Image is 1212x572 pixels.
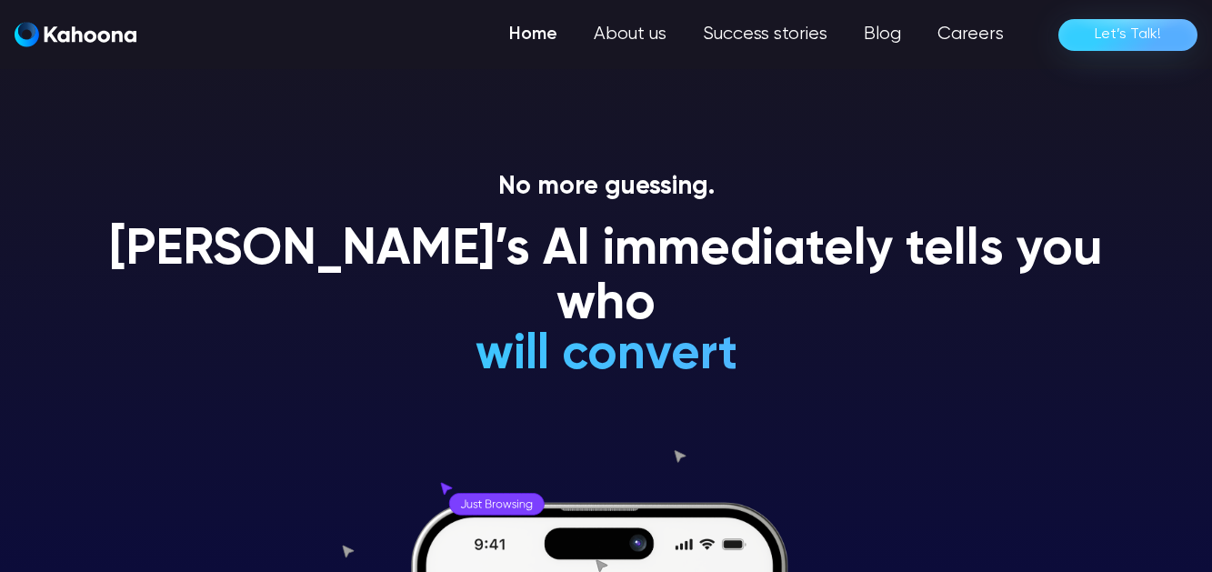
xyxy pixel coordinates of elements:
[846,16,919,53] a: Blog
[15,22,136,48] a: home
[461,499,532,510] g: Just Browsing
[15,22,136,47] img: Kahoona logo white
[685,16,846,53] a: Success stories
[88,172,1125,203] p: No more guessing.
[491,16,576,53] a: Home
[919,16,1022,53] a: Careers
[88,224,1125,332] h1: [PERSON_NAME]’s AI immediately tells you who
[1058,19,1197,51] a: Let’s Talk!
[576,16,685,53] a: About us
[338,328,874,382] h1: will convert
[1095,20,1161,49] div: Let’s Talk!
